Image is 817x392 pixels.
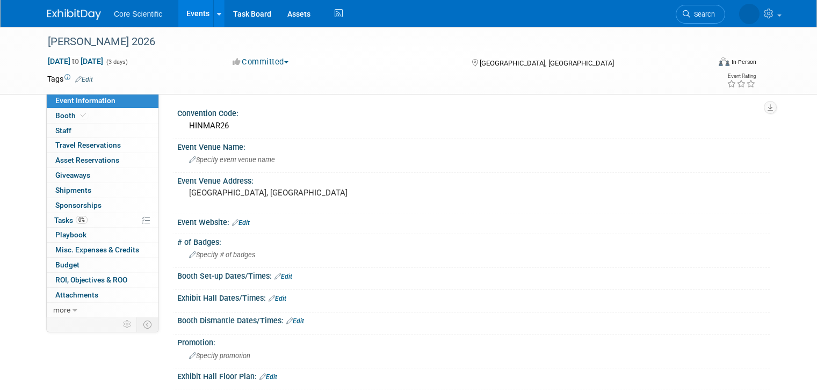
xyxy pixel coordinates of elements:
span: Booth [55,111,88,120]
span: ROI, Objectives & ROO [55,275,127,284]
span: Tasks [54,216,88,224]
div: Event Website: [177,214,770,228]
a: Sponsorships [47,198,158,213]
span: [GEOGRAPHIC_DATA], [GEOGRAPHIC_DATA] [480,59,614,67]
a: Search [676,5,725,24]
a: Giveaways [47,168,158,183]
button: Committed [229,56,293,68]
span: Shipments [55,186,91,194]
td: Tags [47,74,93,84]
span: (3 days) [105,59,128,66]
a: Booth [47,108,158,123]
a: Edit [75,76,93,83]
a: Shipments [47,183,158,198]
span: Asset Reservations [55,156,119,164]
span: Attachments [55,291,98,299]
div: Booth Set-up Dates/Times: [177,268,770,282]
span: Giveaways [55,171,90,179]
span: Budget [55,260,79,269]
div: In-Person [731,58,756,66]
span: Staff [55,126,71,135]
i: Booth reservation complete [81,112,86,118]
a: Staff [47,124,158,138]
span: [DATE] [DATE] [47,56,104,66]
span: Core Scientific [114,10,162,18]
span: more [53,306,70,314]
div: Event Venue Name: [177,139,770,153]
span: to [70,57,81,66]
span: Search [690,10,715,18]
a: Budget [47,258,158,272]
a: Asset Reservations [47,153,158,168]
a: Attachments [47,288,158,302]
div: # of Badges: [177,234,770,248]
div: Convention Code: [177,105,770,119]
span: Event Information [55,96,115,105]
a: Edit [259,373,277,381]
div: Event Venue Address: [177,173,770,186]
a: Playbook [47,228,158,242]
a: Event Information [47,93,158,108]
span: Specify event venue name [189,156,275,164]
span: Travel Reservations [55,141,121,149]
div: Promotion: [177,335,770,348]
img: Format-Inperson.png [719,57,729,66]
div: Booth Dismantle Dates/Times: [177,313,770,326]
a: Edit [232,219,250,227]
td: Personalize Event Tab Strip [118,317,137,331]
a: Tasks0% [47,213,158,228]
span: Playbook [55,230,86,239]
a: Misc. Expenses & Credits [47,243,158,257]
div: Event Format [652,56,756,72]
span: Sponsorships [55,201,102,209]
pre: [GEOGRAPHIC_DATA], [GEOGRAPHIC_DATA] [189,188,413,198]
span: 0% [76,216,88,224]
a: ROI, Objectives & ROO [47,273,158,287]
span: Misc. Expenses & Credits [55,245,139,254]
div: Event Rating [727,74,756,79]
a: Edit [286,317,304,325]
a: Edit [269,295,286,302]
td: Toggle Event Tabs [137,317,159,331]
a: more [47,303,158,317]
div: HINMAR26 [185,118,762,134]
span: Specify # of badges [189,251,255,259]
div: Exhibit Hall Dates/Times: [177,290,770,304]
img: ExhibitDay [47,9,101,20]
a: Travel Reservations [47,138,158,153]
a: Edit [274,273,292,280]
div: [PERSON_NAME] 2026 [44,32,696,52]
div: Exhibit Hall Floor Plan: [177,368,770,382]
span: Specify promotion [189,352,250,360]
img: Rachel Wolff [739,4,760,24]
